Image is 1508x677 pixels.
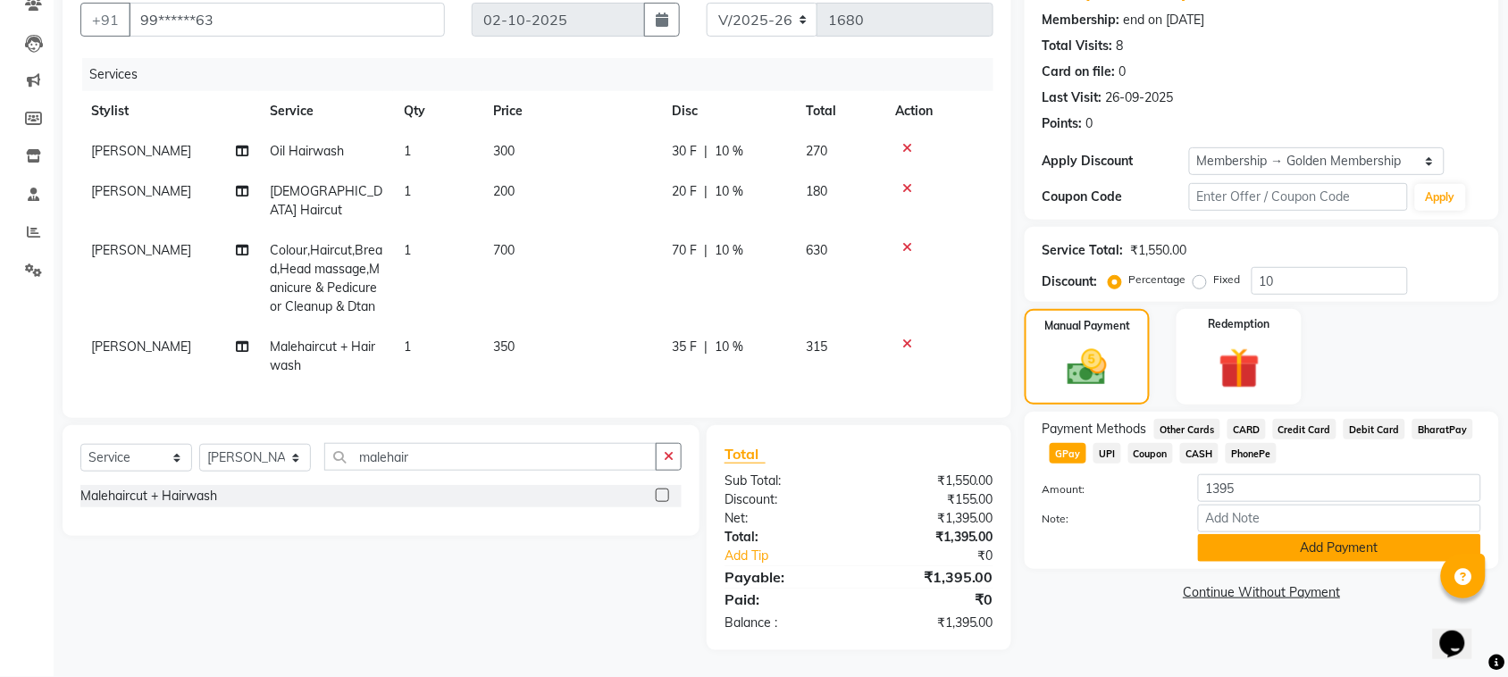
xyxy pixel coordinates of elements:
[91,183,191,199] span: [PERSON_NAME]
[859,509,1007,528] div: ₹1,395.00
[1043,241,1124,260] div: Service Total:
[859,589,1007,610] div: ₹0
[1198,474,1481,502] input: Amount
[1043,114,1083,133] div: Points:
[1124,11,1205,29] div: end on [DATE]
[711,614,859,632] div: Balance :
[1043,88,1102,107] div: Last Visit:
[672,241,697,260] span: 70 F
[672,338,697,356] span: 35 F
[806,242,827,258] span: 630
[1043,188,1189,206] div: Coupon Code
[1344,419,1405,439] span: Debit Card
[661,91,795,131] th: Disc
[715,142,743,161] span: 10 %
[1128,443,1174,464] span: Coupon
[711,509,859,528] div: Net:
[704,241,708,260] span: |
[1055,345,1119,390] img: _cash.svg
[80,487,217,506] div: Malehaircut + Hairwash
[493,242,515,258] span: 700
[1043,37,1113,55] div: Total Visits:
[404,143,411,159] span: 1
[1093,443,1121,464] span: UPI
[1206,343,1273,394] img: _gift.svg
[795,91,884,131] th: Total
[725,445,766,464] span: Total
[270,338,375,373] span: Malehaircut + Hairwash
[482,91,661,131] th: Price
[1086,114,1093,133] div: 0
[711,490,859,509] div: Discount:
[1043,11,1120,29] div: Membership:
[91,338,191,355] span: [PERSON_NAME]
[806,143,827,159] span: 270
[270,183,382,218] span: [DEMOGRAPHIC_DATA] Haircut
[1180,443,1219,464] span: CASH
[493,183,515,199] span: 200
[1119,63,1127,81] div: 0
[1043,420,1147,439] span: Payment Methods
[1043,152,1189,171] div: Apply Discount
[393,91,482,131] th: Qty
[884,547,1007,565] div: ₹0
[715,338,743,356] span: 10 %
[1028,583,1495,602] a: Continue Without Payment
[80,3,130,37] button: +91
[711,472,859,490] div: Sub Total:
[493,338,515,355] span: 350
[806,183,827,199] span: 180
[80,91,259,131] th: Stylist
[1044,318,1130,334] label: Manual Payment
[859,528,1007,547] div: ₹1,395.00
[1209,316,1270,332] label: Redemption
[704,182,708,201] span: |
[711,547,884,565] a: Add Tip
[324,443,657,471] input: Search or Scan
[82,58,1007,91] div: Services
[1227,419,1266,439] span: CARD
[1043,272,1098,291] div: Discount:
[1129,272,1186,288] label: Percentage
[1433,606,1490,659] iframe: chat widget
[1050,443,1086,464] span: GPay
[1214,272,1241,288] label: Fixed
[704,338,708,356] span: |
[711,566,859,588] div: Payable:
[1106,88,1174,107] div: 26-09-2025
[91,143,191,159] span: [PERSON_NAME]
[129,3,445,37] input: Search by Name/Mobile/Email/Code
[1029,511,1185,527] label: Note:
[1029,481,1185,497] label: Amount:
[1154,419,1220,439] span: Other Cards
[715,241,743,260] span: 10 %
[1043,63,1116,81] div: Card on file:
[1131,241,1187,260] div: ₹1,550.00
[806,338,827,355] span: 315
[859,490,1007,509] div: ₹155.00
[1198,534,1481,562] button: Add Payment
[270,143,344,159] span: Oil Hairwash
[1189,183,1408,211] input: Enter Offer / Coupon Code
[1273,419,1337,439] span: Credit Card
[711,528,859,547] div: Total:
[859,614,1007,632] div: ₹1,395.00
[404,183,411,199] span: 1
[859,472,1007,490] div: ₹1,550.00
[1415,184,1466,211] button: Apply
[711,589,859,610] div: Paid:
[715,182,743,201] span: 10 %
[1117,37,1124,55] div: 8
[1412,419,1473,439] span: BharatPay
[859,566,1007,588] div: ₹1,395.00
[493,143,515,159] span: 300
[91,242,191,258] span: [PERSON_NAME]
[270,242,382,314] span: Colour,Haircut,Bread,Head massage,Manicure & Pedicure or Cleanup & Dtan
[1226,443,1277,464] span: PhonePe
[704,142,708,161] span: |
[884,91,993,131] th: Action
[1198,505,1481,532] input: Add Note
[404,338,411,355] span: 1
[404,242,411,258] span: 1
[672,182,697,201] span: 20 F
